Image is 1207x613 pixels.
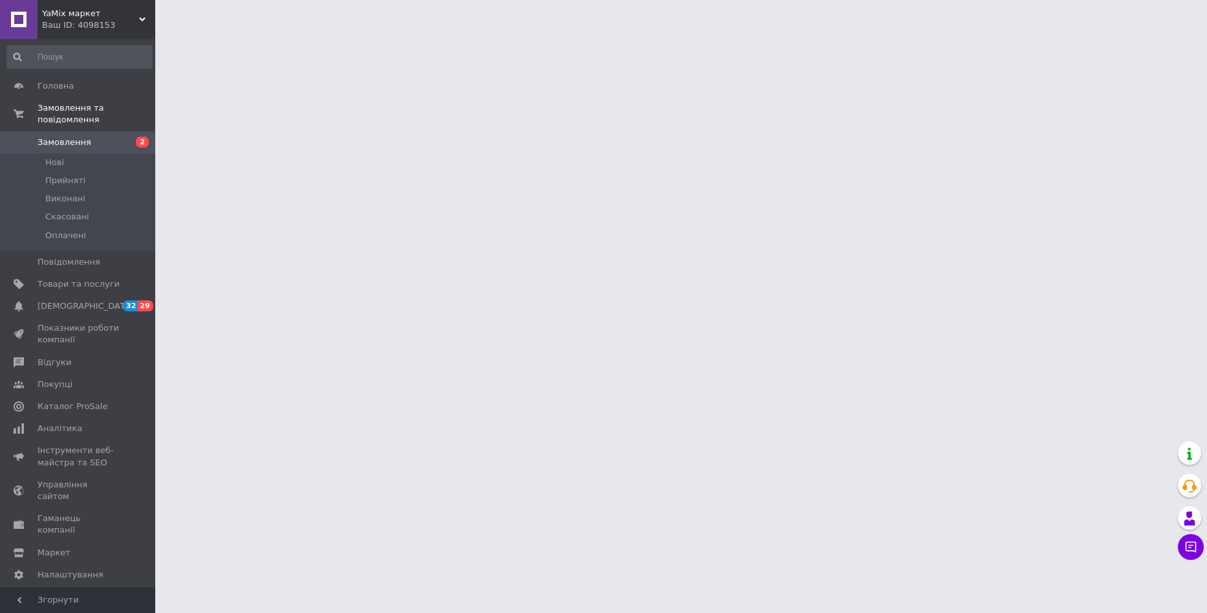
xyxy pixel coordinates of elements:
input: Пошук [6,45,153,69]
span: 29 [138,300,153,311]
span: Замовлення та повідомлення [38,102,155,126]
span: Управління сайтом [38,479,120,502]
span: Нові [45,157,64,168]
span: Відгуки [38,357,71,368]
span: Виконані [45,193,85,205]
span: Замовлення [38,137,91,148]
span: Повідомлення [38,256,100,268]
span: YaMix маркет [42,8,139,19]
span: Маркет [38,547,71,559]
span: Прийняті [45,175,85,186]
span: Інструменти веб-майстра та SEO [38,445,120,468]
span: Аналітика [38,423,82,434]
span: Скасовані [45,211,89,223]
span: 32 [123,300,138,311]
span: Гаманець компанії [38,513,120,536]
button: Чат з покупцем [1178,534,1204,560]
span: Оплачені [45,230,86,241]
span: [DEMOGRAPHIC_DATA] [38,300,133,312]
span: Каталог ProSale [38,401,107,412]
span: Товари та послуги [38,278,120,290]
span: Показники роботи компанії [38,322,120,346]
span: 2 [136,137,149,148]
span: Покупці [38,379,72,390]
span: Налаштування [38,569,103,581]
span: Головна [38,80,74,92]
div: Ваш ID: 4098153 [42,19,155,31]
